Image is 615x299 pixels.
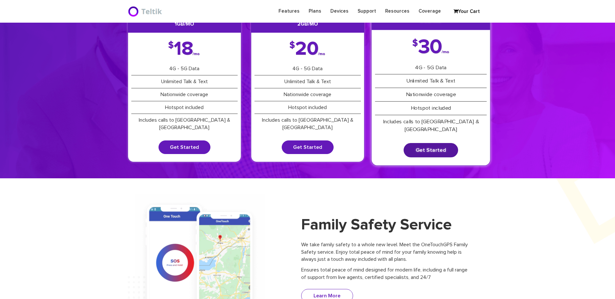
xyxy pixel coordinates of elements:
a: Support [353,5,381,17]
a: Your Cart [450,7,483,17]
li: Includes calls to [GEOGRAPHIC_DATA] & [GEOGRAPHIC_DATA] [254,114,361,134]
span: $ [168,42,174,49]
li: 4G - 5G Data [375,61,486,75]
a: Coverage [414,5,445,17]
span: /mo [193,53,200,55]
li: Nationwide coverage [131,88,238,101]
li: Unlimited Talk & Text [254,75,361,88]
li: Includes calls to [GEOGRAPHIC_DATA] & [GEOGRAPHIC_DATA] [375,115,486,136]
a: Plans [304,5,326,17]
li: Nationwide coverage [254,88,361,101]
div: 30 [412,40,450,54]
a: Get Started [404,143,458,157]
li: Includes calls to [GEOGRAPHIC_DATA] & [GEOGRAPHIC_DATA] [131,114,238,134]
li: Hotspot included [131,101,238,114]
li: Unlimited Talk & Text [131,75,238,88]
span: $ [290,42,295,49]
span: /mo [318,53,325,55]
span: $ [412,40,418,47]
h3: 2GB/mo [251,15,364,33]
h2: Family Safety Service [301,216,468,235]
a: Get Started [159,140,210,154]
a: Devices [326,5,353,17]
li: 4G - 5G Data [131,62,238,75]
li: Unlimited Talk & Text [375,75,486,88]
a: Get Started [282,140,334,154]
div: 20 [290,42,326,56]
li: Nationwide coverage [375,88,486,102]
a: Features [274,5,304,17]
div: 18 [168,42,200,56]
h3: 1GB/mo [128,15,241,33]
span: /mo [442,51,449,54]
p: We take family safety to a whole new level. Meet the OneTouchGPS Family Safety service. Enjoy tot... [301,241,468,263]
img: BriteX [128,5,164,18]
li: Hotspot included [254,101,361,114]
p: Ensures total peace of mind designed for modern life, including a full range of support from live... [301,266,468,281]
li: 4G - 5G Data [254,62,361,75]
a: Resources [381,5,414,17]
li: Hotspot included [375,102,486,115]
